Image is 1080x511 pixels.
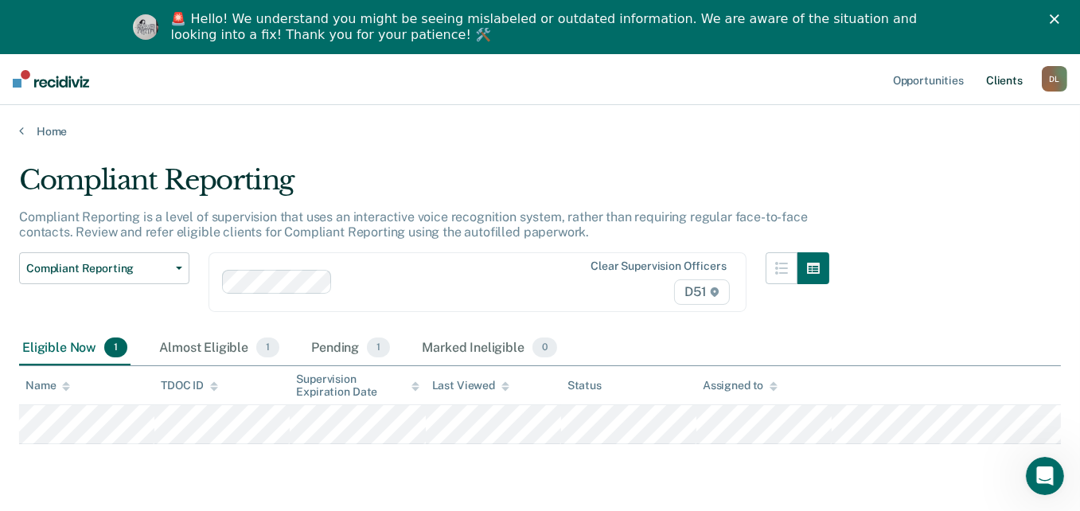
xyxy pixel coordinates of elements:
div: Supervision Expiration Date [296,373,419,400]
a: Opportunities [890,53,967,104]
div: Close [1050,14,1066,24]
span: 1 [367,337,390,358]
div: Eligible Now1 [19,331,131,366]
div: Pending1 [308,331,393,366]
div: Almost Eligible1 [156,331,283,366]
a: Clients [983,53,1026,104]
button: DL [1042,66,1067,92]
span: 0 [532,337,557,358]
div: Assigned to [703,379,778,392]
div: Marked Ineligible0 [419,331,560,366]
div: Status [567,379,602,392]
span: 1 [256,337,279,358]
span: Compliant Reporting [26,262,170,275]
button: Compliant Reporting [19,252,189,284]
div: Clear supervision officers [591,259,726,273]
span: D51 [674,279,729,305]
iframe: Intercom live chat [1026,457,1064,495]
img: Profile image for Kim [133,14,158,40]
span: 1 [104,337,127,358]
div: Compliant Reporting [19,164,829,209]
div: 🚨 Hello! We understand you might be seeing mislabeled or outdated information. We are aware of th... [171,11,922,43]
div: D L [1042,66,1067,92]
div: Name [25,379,70,392]
img: Recidiviz [13,70,89,88]
a: Home [19,124,1061,138]
div: TDOC ID [161,379,218,392]
div: Last Viewed [432,379,509,392]
p: Compliant Reporting is a level of supervision that uses an interactive voice recognition system, ... [19,209,808,240]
